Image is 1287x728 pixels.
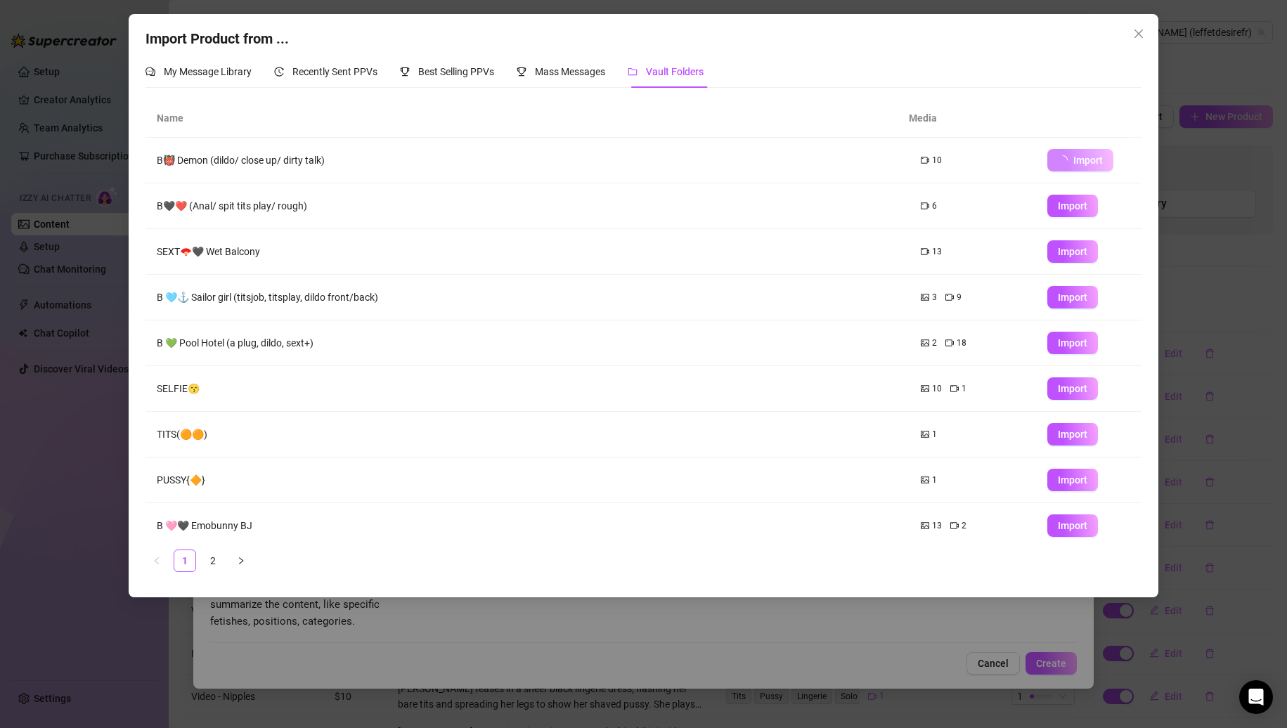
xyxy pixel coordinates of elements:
button: Close [1127,22,1150,45]
span: Import [1058,429,1087,440]
span: My Message Library [164,66,252,77]
td: B👹 Demon (dildo/ close up/ dirty talk) [145,138,910,183]
a: 1 [174,550,195,571]
span: right [237,557,245,565]
span: left [153,557,161,565]
button: Import [1047,423,1098,446]
td: B 🩵⚓️ Sailor girl (titsjob, titsplay, dildo front/back) [145,275,910,320]
li: 1 [174,550,196,572]
td: B 🩷🖤 Emobunny BJ [145,503,910,549]
span: Import [1058,383,1087,394]
td: SELFIE😙 [145,366,910,412]
span: 18 [957,337,966,350]
span: picture [921,521,929,530]
span: 9 [957,291,962,304]
span: 1 [932,428,937,441]
span: 10 [932,154,942,167]
button: Import [1047,195,1098,217]
button: Import [1047,514,1098,537]
span: Close [1127,28,1150,39]
span: video-camera [950,384,959,393]
td: SEXT🪭🖤 Wet Balcony [145,229,910,275]
td: TITS(🟠🟠) [145,412,910,457]
th: Name [145,99,898,138]
span: Recently Sent PPVs [292,66,377,77]
span: 6 [932,200,937,213]
span: picture [921,430,929,438]
span: history [274,67,284,77]
span: 1 [962,382,966,396]
span: video-camera [921,247,929,256]
button: left [145,550,168,572]
span: Best Selling PPVs [418,66,494,77]
span: Mass Messages [535,66,605,77]
span: Import [1058,200,1087,212]
span: close [1133,28,1144,39]
span: 13 [932,245,942,259]
span: picture [921,384,929,393]
span: video-camera [945,293,954,301]
span: picture [921,293,929,301]
a: 2 [202,550,224,571]
span: Import [1058,246,1087,257]
span: video-camera [921,202,929,210]
span: trophy [517,67,526,77]
li: 2 [202,550,224,572]
td: B 💚 Pool Hotel (a plug, dildo, sext+) [145,320,910,366]
span: Import Product from ... [145,30,289,47]
button: right [230,550,252,572]
span: Import [1058,337,1087,349]
th: Media [898,99,1024,138]
button: Import [1047,332,1098,354]
span: 2 [962,519,966,533]
span: Import [1058,292,1087,303]
li: Previous Page [145,550,168,572]
span: Vault Folders [646,66,704,77]
span: video-camera [945,339,954,347]
div: Open Intercom Messenger [1239,680,1273,714]
button: Import [1047,469,1098,491]
span: folder [628,67,638,77]
span: loading [1058,155,1068,165]
span: 13 [932,519,942,533]
span: 3 [932,291,937,304]
button: Import [1047,286,1098,308]
button: Import [1047,377,1098,400]
span: Import [1058,520,1087,531]
li: Next Page [230,550,252,572]
span: Import [1058,474,1087,486]
span: picture [921,476,929,484]
span: 2 [932,337,937,350]
span: 1 [932,474,937,487]
td: B🖤❤️ (Anal/ spit tits play/ rough) [145,183,910,229]
button: Import [1047,240,1098,263]
td: PUSSY{🔶} [145,457,910,503]
span: Import [1073,155,1103,166]
button: Import [1047,149,1113,171]
span: picture [921,339,929,347]
span: trophy [400,67,410,77]
span: video-camera [921,156,929,164]
span: video-camera [950,521,959,530]
span: 10 [932,382,942,396]
span: comment [145,67,155,77]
